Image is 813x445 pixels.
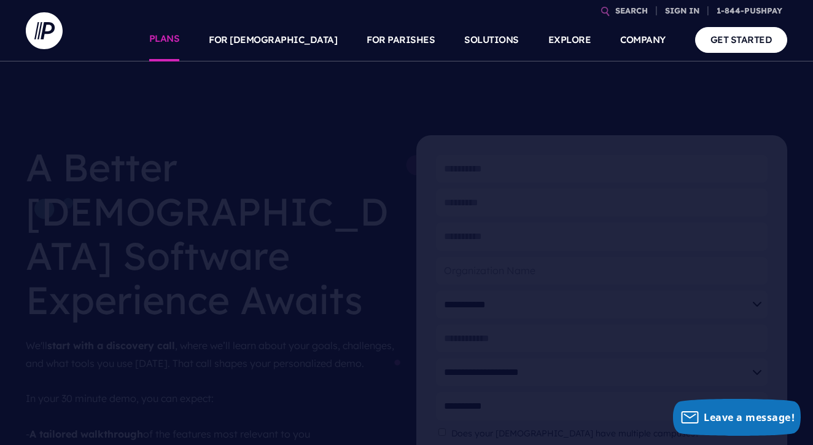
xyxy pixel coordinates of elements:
[673,399,801,436] button: Leave a message!
[695,27,788,52] a: GET STARTED
[704,411,795,424] span: Leave a message!
[548,18,591,61] a: EXPLORE
[209,18,337,61] a: FOR [DEMOGRAPHIC_DATA]
[620,18,666,61] a: COMPANY
[464,18,519,61] a: SOLUTIONS
[149,18,180,61] a: PLANS
[367,18,435,61] a: FOR PARISHES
